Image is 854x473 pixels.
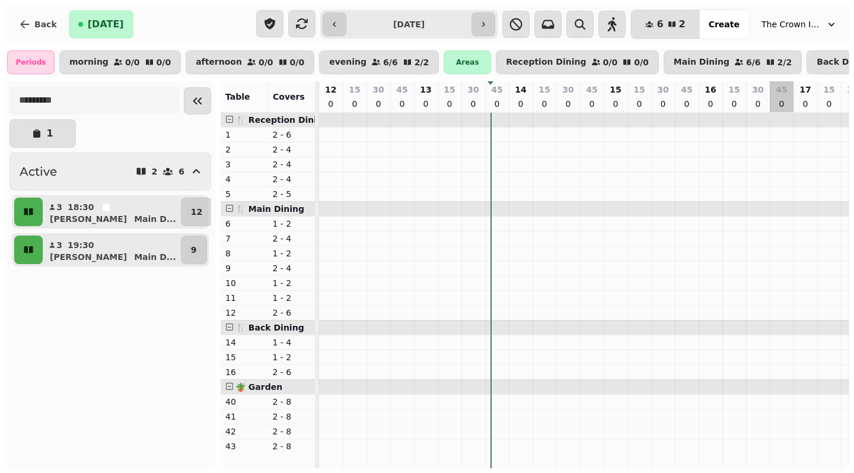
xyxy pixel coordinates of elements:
[801,98,810,110] p: 0
[9,153,211,191] button: Active26
[225,173,263,185] p: 4
[225,440,263,452] p: 43
[68,201,94,213] p: 18:30
[634,58,649,66] p: 0 / 0
[329,58,367,67] p: evening
[761,18,821,30] span: The Crown Inn
[372,84,384,96] p: 30
[515,84,526,96] p: 14
[350,98,359,110] p: 0
[657,84,668,96] p: 30
[492,98,502,110] p: 0
[273,292,311,304] p: 1 - 2
[225,307,263,319] p: 12
[273,233,311,245] p: 2 - 4
[273,92,305,101] span: Covers
[326,98,336,110] p: 0
[273,440,311,452] p: 2 - 8
[225,292,263,304] p: 11
[658,98,668,110] p: 0
[45,198,179,226] button: 318:30[PERSON_NAME]Main D...
[273,396,311,408] p: 2 - 8
[273,144,311,155] p: 2 - 4
[729,98,739,110] p: 0
[273,158,311,170] p: 2 - 4
[157,58,171,66] p: 0 / 0
[56,201,63,213] p: 3
[225,129,263,141] p: 1
[290,58,305,66] p: 0 / 0
[225,218,263,230] p: 6
[587,98,597,110] p: 0
[46,129,53,138] p: 1
[56,239,63,251] p: 3
[273,411,311,423] p: 2 - 8
[349,84,360,96] p: 15
[225,144,263,155] p: 2
[134,213,176,225] p: Main D ...
[754,14,845,35] button: The Crown Inn
[538,84,550,96] p: 15
[20,163,57,180] h2: Active
[191,206,202,218] p: 12
[631,10,699,39] button: 62
[824,98,834,110] p: 0
[273,129,311,141] p: 2 - 6
[225,188,263,200] p: 5
[69,10,133,39] button: [DATE]
[467,84,479,96] p: 30
[635,98,644,110] p: 0
[397,98,407,110] p: 0
[383,58,398,66] p: 6 / 6
[776,84,787,96] p: 45
[134,251,176,263] p: Main D ...
[59,50,181,74] button: morning0/00/0
[225,426,263,437] p: 42
[179,167,184,176] p: 6
[273,277,311,289] p: 1 - 2
[225,247,263,259] p: 8
[746,58,761,66] p: 6 / 6
[777,98,786,110] p: 0
[181,236,207,264] button: 9
[273,218,311,230] p: 1 - 2
[611,98,620,110] p: 0
[681,84,692,96] p: 45
[7,50,55,74] div: Periods
[777,58,792,66] p: 2 / 2
[235,204,304,214] span: 🍴 Main Dining
[799,84,811,96] p: 17
[728,84,740,96] p: 15
[273,351,311,363] p: 1 - 2
[273,337,311,348] p: 1 - 4
[396,84,407,96] p: 45
[445,98,454,110] p: 0
[225,411,263,423] p: 41
[516,98,525,110] p: 0
[9,10,66,39] button: Back
[753,98,763,110] p: 0
[191,244,197,256] p: 9
[506,58,586,67] p: Reception Dining
[184,87,211,115] button: Collapse sidebar
[196,58,242,67] p: afternoon
[45,236,179,264] button: 319:30[PERSON_NAME]Main D...
[225,351,263,363] p: 15
[603,58,618,66] p: 0 / 0
[540,98,549,110] p: 0
[9,119,76,148] button: 1
[273,173,311,185] p: 2 - 4
[125,58,140,66] p: 0 / 0
[586,84,597,96] p: 45
[273,426,311,437] p: 2 - 8
[235,115,329,125] span: 🍴 Reception Dining
[235,323,304,332] span: 🍴 Back Dining
[374,98,383,110] p: 0
[682,98,692,110] p: 0
[823,84,834,96] p: 15
[273,262,311,274] p: 2 - 4
[273,247,311,259] p: 1 - 2
[225,396,263,408] p: 40
[273,307,311,319] p: 2 - 6
[674,58,729,67] p: Main Dining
